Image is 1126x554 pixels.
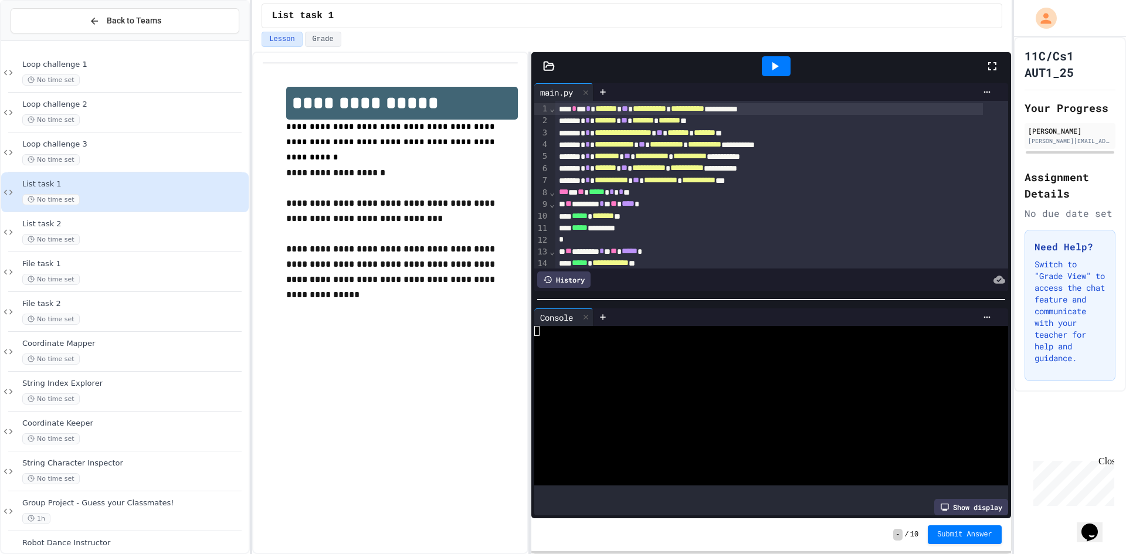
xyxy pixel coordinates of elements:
[22,419,246,429] span: Coordinate Keeper
[534,199,549,210] div: 9
[534,311,579,324] div: Console
[534,234,549,246] div: 12
[22,219,246,229] span: List task 2
[534,151,549,162] div: 5
[1077,507,1114,542] iframe: chat widget
[1028,125,1112,136] div: [PERSON_NAME]
[549,247,555,256] span: Fold line
[534,103,549,115] div: 1
[534,210,549,222] div: 10
[1035,240,1105,254] h3: Need Help?
[22,259,246,269] span: File task 1
[22,498,246,508] span: Group Project - Guess your Classmates!
[534,86,579,98] div: main.py
[910,530,918,539] span: 10
[905,530,909,539] span: /
[1025,206,1115,220] div: No due date set
[534,175,549,186] div: 7
[305,32,341,47] button: Grade
[22,339,246,349] span: Coordinate Mapper
[937,530,992,539] span: Submit Answer
[22,513,50,524] span: 1h
[1029,456,1114,506] iframe: chat widget
[534,187,549,199] div: 8
[534,308,593,326] div: Console
[107,15,161,27] span: Back to Teams
[1035,259,1105,364] p: Switch to "Grade View" to access the chat feature and communicate with your teacher for help and ...
[22,314,80,325] span: No time set
[22,74,80,86] span: No time set
[22,354,80,365] span: No time set
[549,188,555,197] span: Fold line
[1025,169,1115,202] h2: Assignment Details
[534,163,549,175] div: 6
[22,60,246,70] span: Loop challenge 1
[534,127,549,139] div: 3
[534,83,593,101] div: main.py
[549,104,555,113] span: Fold line
[534,223,549,234] div: 11
[262,32,302,47] button: Lesson
[934,499,1008,515] div: Show display
[1025,100,1115,116] h2: Your Progress
[22,100,246,110] span: Loop challenge 2
[893,529,902,541] span: -
[549,199,555,209] span: Fold line
[534,115,549,127] div: 2
[5,5,81,74] div: Chat with us now!Close
[22,154,80,165] span: No time set
[22,234,80,245] span: No time set
[22,393,80,405] span: No time set
[22,473,80,484] span: No time set
[534,258,549,270] div: 14
[1028,137,1112,145] div: [PERSON_NAME][EMAIL_ADDRESS][PERSON_NAME][DOMAIN_NAME]
[22,179,246,189] span: List task 1
[272,9,334,23] span: List task 1
[928,525,1002,544] button: Submit Answer
[22,299,246,309] span: File task 2
[537,271,591,288] div: History
[22,114,80,125] span: No time set
[22,379,246,389] span: String Index Explorer
[22,433,80,444] span: No time set
[22,458,246,468] span: String Character Inspector
[22,194,80,205] span: No time set
[22,274,80,285] span: No time set
[1025,47,1115,80] h1: 11C/Cs1 AUT1_25
[534,246,549,258] div: 13
[22,140,246,149] span: Loop challenge 3
[1023,5,1060,32] div: My Account
[11,8,239,33] button: Back to Teams
[534,139,549,151] div: 4
[22,538,246,548] span: Robot Dance Instructor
